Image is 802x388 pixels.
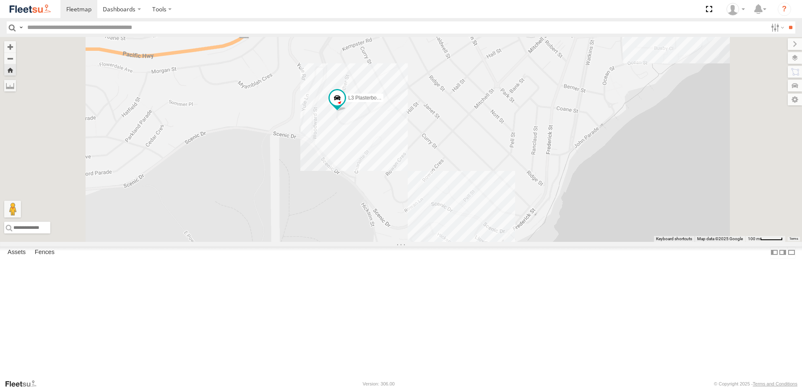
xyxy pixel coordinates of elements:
label: Search Filter Options [768,21,786,34]
span: 100 m [748,236,760,241]
i: ? [778,3,791,16]
label: Hide Summary Table [787,246,796,259]
label: Dock Summary Table to the Right [779,246,787,259]
span: Map data ©2025 Google [697,236,743,241]
button: Map Scale: 100 m per 50 pixels [745,236,785,242]
img: fleetsu-logo-horizontal.svg [8,3,52,15]
a: Terms and Conditions [753,381,797,386]
span: L3 Plasterboard Truck [348,95,397,101]
label: Fences [31,246,59,258]
a: Terms (opens in new tab) [789,237,798,241]
div: © Copyright 2025 - [714,381,797,386]
div: Version: 306.00 [363,381,395,386]
a: Visit our Website [5,380,43,388]
button: Zoom in [4,41,16,52]
label: Search Query [18,21,24,34]
label: Measure [4,80,16,92]
button: Keyboard shortcuts [656,236,692,242]
label: Map Settings [788,94,802,105]
label: Assets [3,246,30,258]
label: Dock Summary Table to the Left [770,246,779,259]
button: Zoom Home [4,64,16,76]
button: Zoom out [4,52,16,64]
button: Drag Pegman onto the map to open Street View [4,201,21,218]
div: Gary Hudson [724,3,748,16]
